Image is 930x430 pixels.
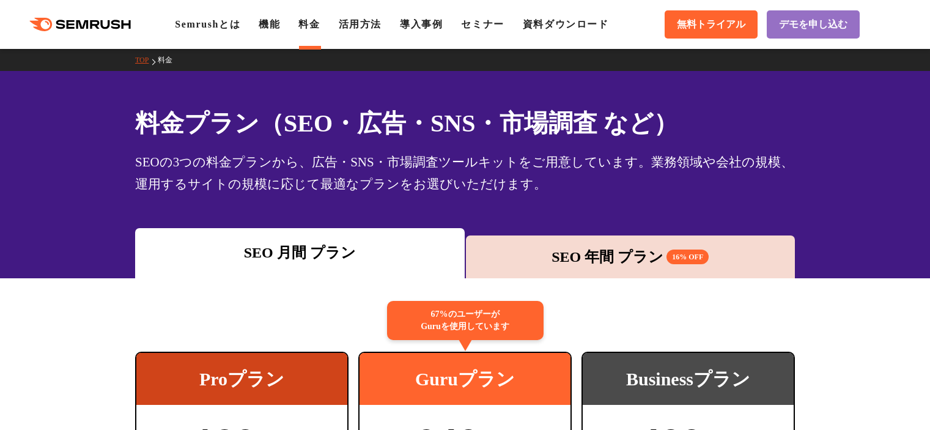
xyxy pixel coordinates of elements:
[360,353,570,405] div: Guruプラン
[767,10,860,39] a: デモを申し込む
[400,19,443,29] a: 導入事例
[523,19,609,29] a: 資料ダウンロード
[461,19,504,29] a: セミナー
[135,151,795,195] div: SEOの3つの料金プランから、広告・SNS・市場調査ツールキットをご用意しています。業務領域や会社の規模、運用するサイトの規模に応じて最適なプランをお選びいただけます。
[583,353,794,405] div: Businessプラン
[779,18,847,31] span: デモを申し込む
[666,250,709,264] span: 16% OFF
[298,19,320,29] a: 料金
[141,242,459,264] div: SEO 月間 プラン
[135,56,158,64] a: TOP
[136,353,347,405] div: Proプラン
[158,56,182,64] a: 料金
[677,18,745,31] span: 無料トライアル
[135,105,795,141] h1: 料金プラン（SEO・広告・SNS・市場調査 など）
[339,19,382,29] a: 活用方法
[387,301,544,340] div: 67%のユーザーが Guruを使用しています
[665,10,758,39] a: 無料トライアル
[175,19,240,29] a: Semrushとは
[259,19,280,29] a: 機能
[472,246,789,268] div: SEO 年間 プラン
